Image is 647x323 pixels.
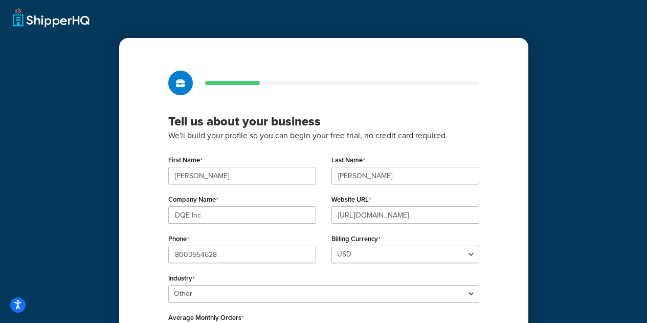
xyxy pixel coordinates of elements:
[168,196,218,204] label: Company Name
[168,314,244,322] label: Average Monthly Orders
[168,129,479,142] p: We'll build your profile so you can begin your free trial, no credit card required
[331,235,381,243] label: Billing Currency
[168,274,195,283] label: Industry
[168,114,479,129] h3: Tell us about your business
[168,235,189,243] label: Phone
[331,156,365,164] label: Last Name
[168,156,203,164] label: First Name
[331,196,371,204] label: Website URL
